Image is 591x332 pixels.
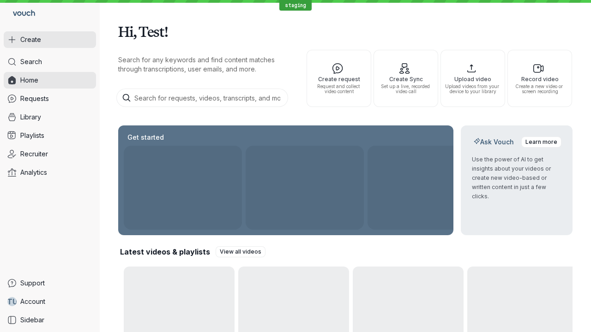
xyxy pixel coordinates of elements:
a: TUAccount [4,293,96,310]
span: Create a new video or screen recording [512,84,568,94]
h2: Ask Vouch [472,137,516,147]
span: U [12,297,18,306]
p: Use the power of AI to get insights about your videos or create new video-based or written conten... [472,155,561,201]
span: Request and collect video content [311,84,367,94]
span: Recruiter [20,149,48,159]
span: Requests [20,94,49,103]
span: Create [20,35,41,44]
span: View all videos [220,247,261,256]
a: Playlists [4,127,96,144]
a: Go to homepage [4,4,39,24]
span: Home [20,76,38,85]
span: Create request [311,76,367,82]
button: Upload videoUpload videos from your device to your library [440,50,505,107]
a: Support [4,275,96,291]
span: Set up a live, recorded video call [378,84,434,94]
h2: Get started [126,133,166,142]
button: Record videoCreate a new video or screen recording [507,50,572,107]
span: Search [20,57,42,66]
button: Create SyncSet up a live, recorded video call [374,50,438,107]
span: Record video [512,76,568,82]
a: Library [4,109,96,125]
a: Search [4,53,96,70]
span: Upload video [445,76,501,82]
a: Home [4,72,96,89]
span: Learn more [525,137,557,147]
span: Support [20,279,45,288]
a: View all videos [216,246,265,257]
span: Sidebar [20,315,44,325]
span: Create Sync [378,76,434,82]
input: Search for requests, videos, transcripts, and more... [116,89,288,107]
span: Account [20,297,45,306]
button: Create [4,31,96,48]
p: Search for any keywords and find content matches through transcriptions, user emails, and more. [118,55,290,74]
a: Sidebar [4,312,96,328]
a: Requests [4,90,96,107]
a: Recruiter [4,146,96,162]
a: Analytics [4,164,96,181]
span: T [7,297,12,306]
span: Playlists [20,131,44,140]
button: Create requestRequest and collect video content [307,50,371,107]
span: Upload videos from your device to your library [445,84,501,94]
span: Library [20,113,41,122]
a: Learn more [521,136,561,148]
h2: Latest videos & playlists [120,247,210,257]
h1: Hi, Test! [118,18,573,44]
span: Analytics [20,168,47,177]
